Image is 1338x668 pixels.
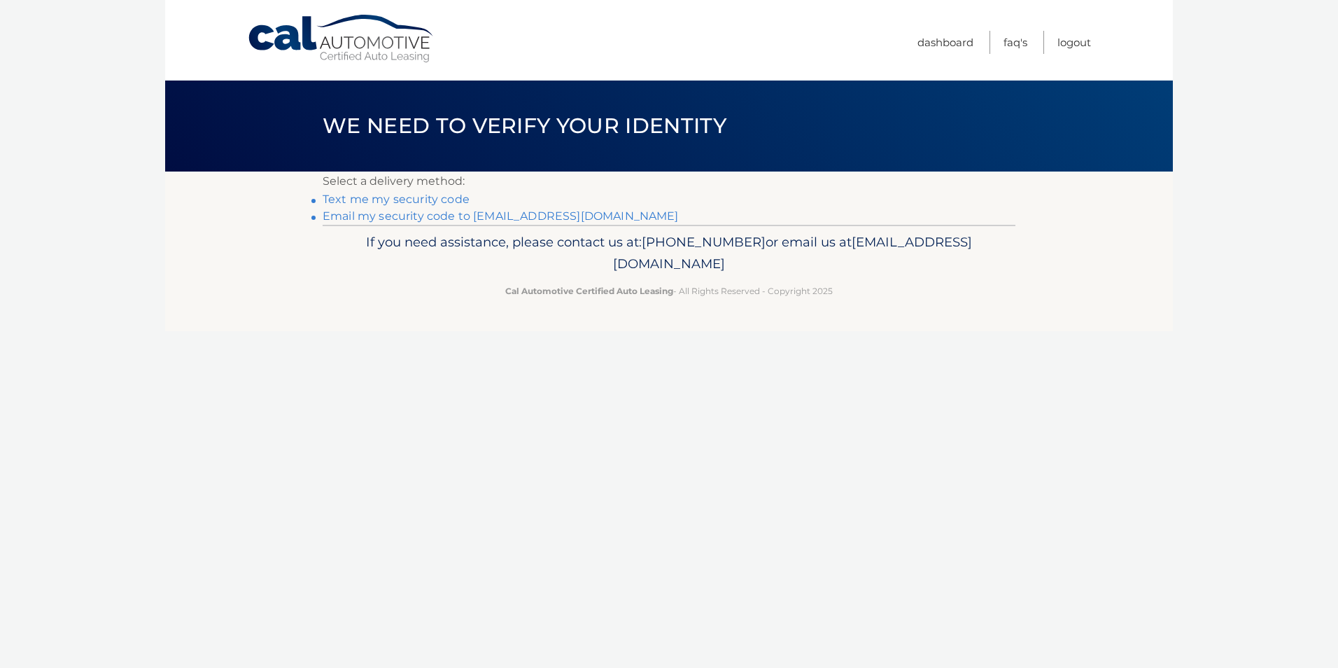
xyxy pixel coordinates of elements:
[1057,31,1091,54] a: Logout
[505,286,673,296] strong: Cal Automotive Certified Auto Leasing
[323,172,1015,191] p: Select a delivery method:
[323,193,470,206] a: Text me my security code
[642,234,766,250] span: [PHONE_NUMBER]
[917,31,973,54] a: Dashboard
[1003,31,1027,54] a: FAQ's
[247,14,436,64] a: Cal Automotive
[323,113,726,139] span: We need to verify your identity
[332,231,1006,276] p: If you need assistance, please contact us at: or email us at
[323,209,679,223] a: Email my security code to [EMAIL_ADDRESS][DOMAIN_NAME]
[332,284,1006,298] p: - All Rights Reserved - Copyright 2025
